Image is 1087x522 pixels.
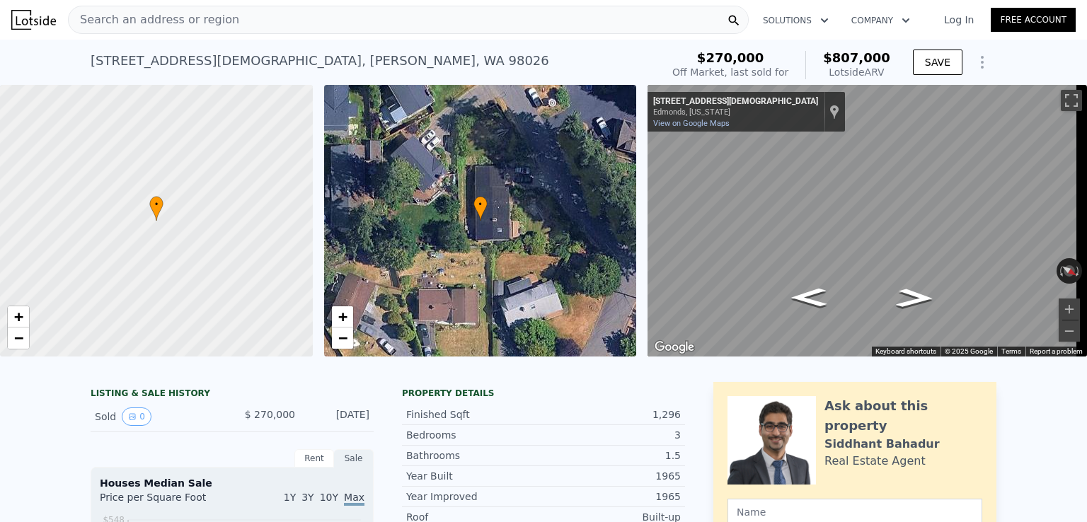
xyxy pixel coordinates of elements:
path: Go Southeast, 236th St SW [776,284,842,311]
span: Max [344,492,364,506]
img: Lotside [11,10,56,30]
button: Keyboard shortcuts [875,347,936,356]
a: Zoom out [332,327,353,349]
a: Show location on map [829,104,839,120]
a: Terms (opens in new tab) [1001,347,1021,355]
path: Go Northwest, 236th St SW [880,284,950,313]
div: 1.5 [543,448,681,463]
div: Property details [402,388,685,399]
a: Zoom in [8,306,29,327]
div: • [473,196,488,221]
button: SAVE [913,50,962,75]
div: [STREET_ADDRESS][DEMOGRAPHIC_DATA] [653,96,818,108]
span: 1Y [284,492,296,503]
div: Real Estate Agent [824,453,926,470]
div: Map [648,85,1087,356]
div: Year Built [406,469,543,483]
span: $807,000 [823,50,890,65]
span: • [149,198,163,211]
button: Reset the view [1056,260,1083,282]
div: 1965 [543,469,681,483]
a: Zoom in [332,306,353,327]
div: [STREET_ADDRESS][DEMOGRAPHIC_DATA] , [PERSON_NAME] , WA 98026 [91,51,549,71]
span: $270,000 [697,50,764,65]
div: Siddhant Bahadur [824,436,940,453]
div: Bedrooms [406,428,543,442]
div: Price per Square Foot [100,490,232,513]
button: Solutions [752,8,840,33]
button: Company [840,8,921,33]
div: [DATE] [306,407,369,426]
div: Edmonds, [US_STATE] [653,108,818,117]
span: © 2025 Google [945,347,993,355]
span: 3Y [301,492,314,503]
button: Show Options [968,48,996,76]
button: View historical data [122,407,151,426]
span: Search an address or region [69,11,239,28]
a: Free Account [991,8,1076,32]
img: Google [651,338,698,356]
button: Rotate counterclockwise [1057,258,1064,284]
a: Log In [927,13,991,27]
a: Open this area in Google Maps (opens a new window) [651,338,698,356]
a: View on Google Maps [653,119,730,128]
button: Toggle fullscreen view [1061,90,1082,111]
div: Year Improved [406,489,543,504]
button: Zoom out [1059,320,1080,342]
div: Sold [95,407,221,426]
div: Houses Median Sale [100,476,364,490]
div: LISTING & SALE HISTORY [91,388,374,402]
span: $ 270,000 [245,409,295,420]
div: Lotside ARV [823,65,890,79]
a: Zoom out [8,327,29,349]
a: Report a problem [1030,347,1083,355]
div: Finished Sqft [406,407,543,422]
div: Off Market, last sold for [672,65,788,79]
div: Street View [648,85,1087,356]
div: 1965 [543,489,681,504]
div: Rent [294,449,334,468]
button: Zoom in [1059,298,1080,320]
span: • [473,198,488,211]
div: Bathrooms [406,448,543,463]
span: − [14,329,23,347]
span: + [14,308,23,325]
div: 1,296 [543,407,681,422]
div: 3 [543,428,681,442]
span: + [338,308,347,325]
div: • [149,196,163,221]
span: − [338,329,347,347]
div: Sale [334,449,374,468]
div: Ask about this property [824,396,982,436]
span: 10Y [320,492,338,503]
button: Rotate clockwise [1075,258,1083,284]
